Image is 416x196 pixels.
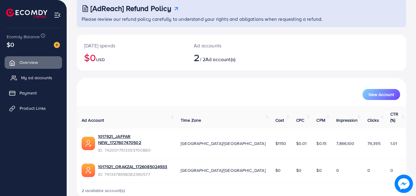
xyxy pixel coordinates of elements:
[98,147,171,153] span: ID: 7420017513393700880
[6,9,47,18] img: logo
[367,140,381,146] span: 79,395
[20,59,38,65] span: Overview
[390,167,393,173] span: 0
[82,117,104,123] span: Ad Account
[363,89,400,100] button: New Account
[316,117,325,123] span: CPM
[98,171,168,177] span: ID: 7413478698382360577
[84,42,179,49] p: [DATE] spends
[20,90,37,96] span: Payment
[90,4,171,13] h3: [AdReach] Refund Policy
[390,111,398,123] span: CTR (%)
[390,140,397,146] span: 1.01
[82,15,403,23] p: Please review our refund policy carefully to understand your rights and obligations when requesti...
[316,140,326,146] span: $0.15
[181,167,266,173] span: [GEOGRAPHIC_DATA]/[GEOGRAPHIC_DATA]
[21,75,52,81] span: My ad accounts
[54,12,61,19] img: menu
[369,92,394,97] span: New Account
[367,117,379,123] span: Clicks
[336,140,354,146] span: 7,866,100
[82,137,95,150] img: ic-ads-acc.e4c84228.svg
[98,133,171,146] a: 1017921_JAFFAR NEW_1727607470502
[296,140,307,146] span: $0.01
[275,117,284,123] span: Cost
[7,34,40,40] span: Ecomdy Balance
[181,140,266,146] span: [GEOGRAPHIC_DATA]/[GEOGRAPHIC_DATA]
[205,56,235,63] span: Ad account(s)
[194,52,262,63] h2: / 2
[20,105,46,111] span: Product Links
[5,72,62,84] a: My ad accounts
[5,102,62,114] a: Product Links
[82,164,95,177] img: ic-ads-acc.e4c84228.svg
[395,175,413,193] img: image
[98,164,168,170] a: 1017921_ORAKZAI_1726085024933
[194,42,262,49] p: Ad accounts
[5,56,62,68] a: Overview
[275,167,281,173] span: $0
[336,117,358,123] span: Impression
[316,167,322,173] span: $0
[194,50,200,65] span: 2
[296,167,301,173] span: $0
[54,42,60,48] img: image
[5,87,62,99] a: Payment
[82,187,125,194] span: 2 available account(s)
[84,52,179,63] h2: $0
[336,167,339,173] span: 0
[275,140,286,146] span: $1150
[296,117,304,123] span: CPC
[96,57,105,63] span: USD
[367,167,370,173] span: 0
[7,40,14,49] span: $0
[181,117,201,123] span: Time Zone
